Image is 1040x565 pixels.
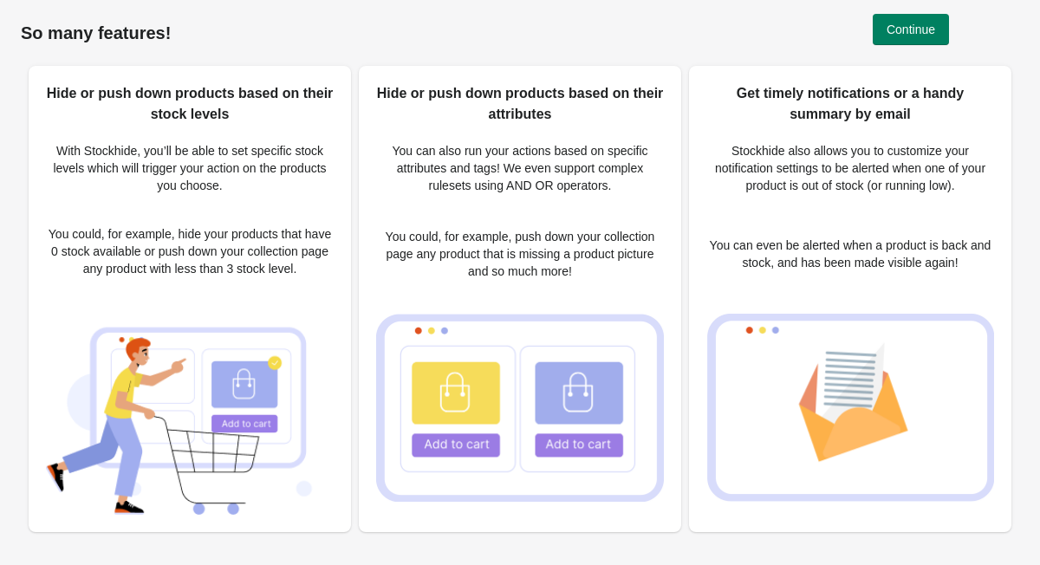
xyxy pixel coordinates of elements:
p: You could, for example, hide your products that have 0 stock available or push down your collecti... [46,225,334,277]
img: Hide or push down products based on their stock levels [46,308,334,515]
p: With Stockhide, you’ll be able to set specific stock levels which will trigger your action on the... [46,142,334,194]
p: Stockhide also allows you to customize your notification settings to be alerted when one of your ... [706,142,994,194]
img: Hide or push down products based on their attributes [376,314,664,502]
h2: Hide or push down products based on their stock levels [46,83,334,125]
img: Get timely notifications or a handy summary by email [706,314,994,502]
span: Continue [887,23,935,36]
p: You can also run your actions based on specific attributes and tags! We even support complex rule... [376,142,664,194]
h2: Get timely notifications or a handy summary by email [706,83,994,125]
p: You can even be alerted when a product is back and stock, and has been made visible again! [706,237,994,271]
h1: So many features! [21,23,1019,43]
button: Continue [873,14,949,45]
h2: Hide or push down products based on their attributes [376,83,664,125]
p: You could, for example, push down your collection page any product that is missing a product pict... [376,228,664,280]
